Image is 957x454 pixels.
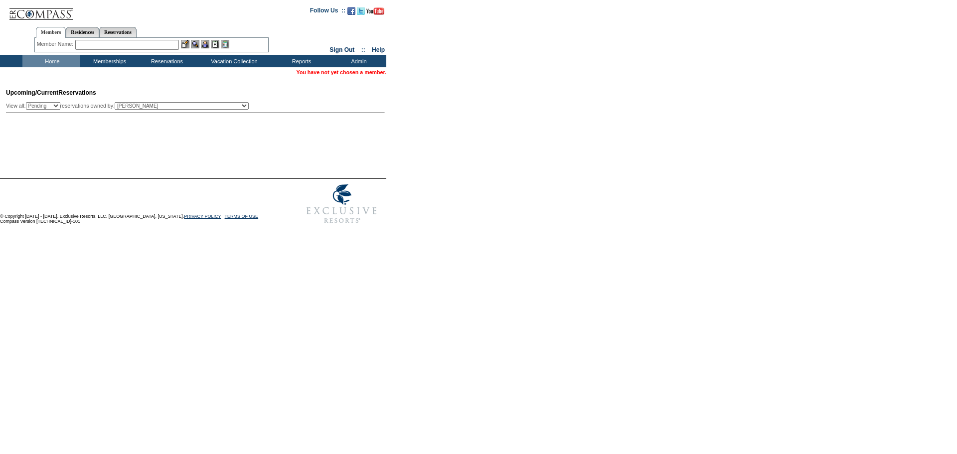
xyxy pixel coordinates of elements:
[6,89,96,96] span: Reservations
[329,55,386,67] td: Admin
[6,102,253,110] div: View all: reservations owned by:
[36,27,66,38] a: Members
[191,40,199,48] img: View
[211,40,219,48] img: Reservations
[99,27,137,37] a: Reservations
[225,214,259,219] a: TERMS OF USE
[201,40,209,48] img: Impersonate
[22,55,80,67] td: Home
[347,10,355,16] a: Become our fan on Facebook
[310,6,345,18] td: Follow Us ::
[137,55,194,67] td: Reservations
[272,55,329,67] td: Reports
[361,46,365,53] span: ::
[66,27,99,37] a: Residences
[372,46,385,53] a: Help
[37,40,75,48] div: Member Name:
[80,55,137,67] td: Memberships
[347,7,355,15] img: Become our fan on Facebook
[297,69,386,75] span: You have not yet chosen a member.
[297,179,386,229] img: Exclusive Resorts
[366,10,384,16] a: Subscribe to our YouTube Channel
[184,214,221,219] a: PRIVACY POLICY
[194,55,272,67] td: Vacation Collection
[357,7,365,15] img: Follow us on Twitter
[181,40,189,48] img: b_edit.gif
[366,7,384,15] img: Subscribe to our YouTube Channel
[329,46,354,53] a: Sign Out
[357,10,365,16] a: Follow us on Twitter
[6,89,58,96] span: Upcoming/Current
[221,40,229,48] img: b_calculator.gif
